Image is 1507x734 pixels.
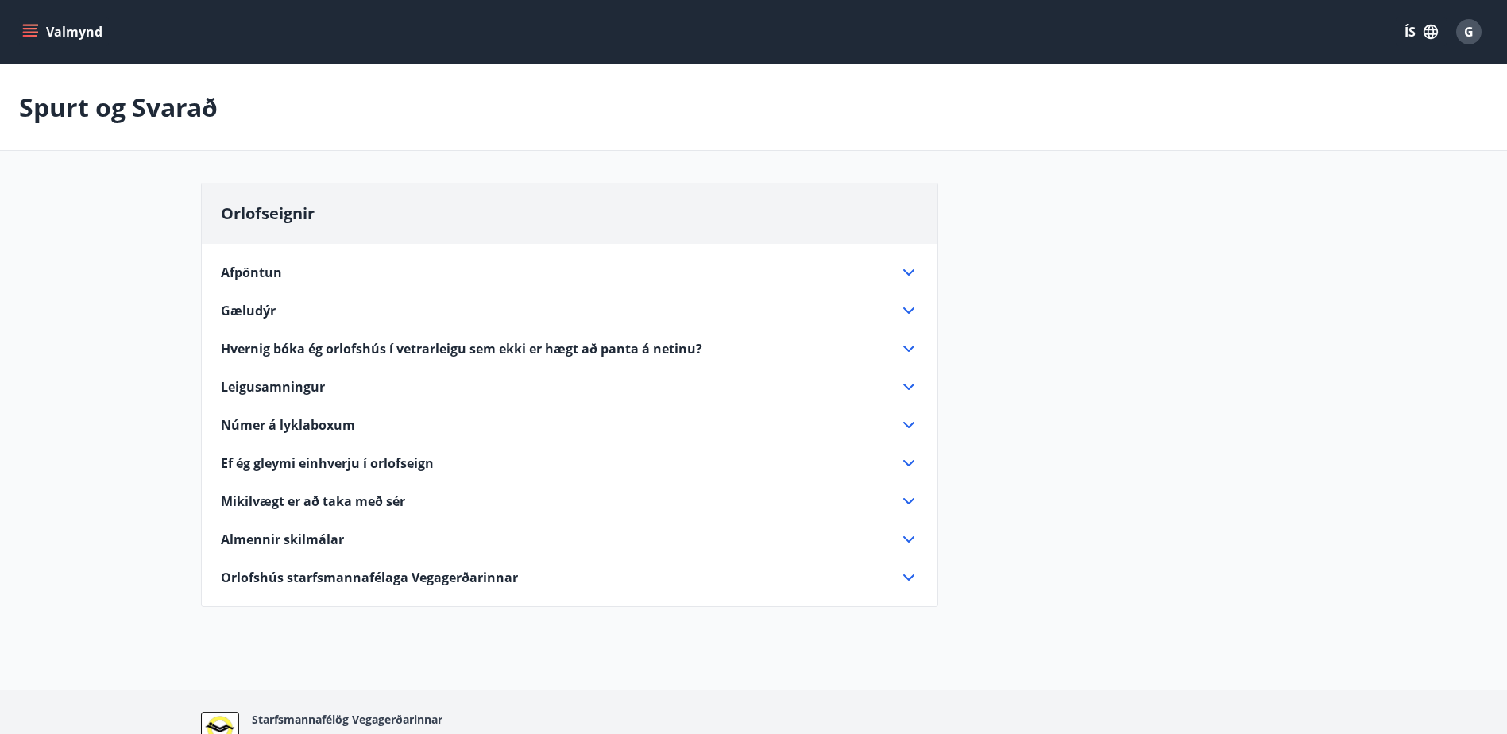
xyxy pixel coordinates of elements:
[221,377,918,396] div: Leigusamningur
[221,415,918,435] div: Númer á lyklaboxum
[1450,13,1488,51] button: G
[221,416,355,434] span: Númer á lyklaboxum
[19,17,109,46] button: menu
[221,454,434,472] span: Ef ég gleymi einhverju í orlofseign
[221,339,918,358] div: Hvernig bóka ég orlofshús í vetrarleigu sem ekki er hægt að panta á netinu?
[221,302,276,319] span: Gæludýr
[252,712,442,727] span: Starfsmannafélög Vegagerðarinnar
[221,378,325,396] span: Leigusamningur
[221,493,405,510] span: Mikilvægt er að taka með sér
[221,492,918,511] div: Mikilvægt er að taka með sér
[221,203,315,224] span: Orlofseignir
[19,90,218,125] p: Spurt og Svarað
[1464,23,1474,41] span: G
[221,569,518,586] span: Orlofshús starfsmannafélaga Vegagerðarinnar
[221,531,344,548] span: Almennir skilmálar
[221,530,918,549] div: Almennir skilmálar
[221,264,282,281] span: Afpöntun
[221,568,918,587] div: Orlofshús starfsmannafélaga Vegagerðarinnar
[221,301,918,320] div: Gæludýr
[221,340,702,357] span: Hvernig bóka ég orlofshús í vetrarleigu sem ekki er hægt að panta á netinu?
[1396,17,1447,46] button: ÍS
[221,454,918,473] div: Ef ég gleymi einhverju í orlofseign
[221,263,918,282] div: Afpöntun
